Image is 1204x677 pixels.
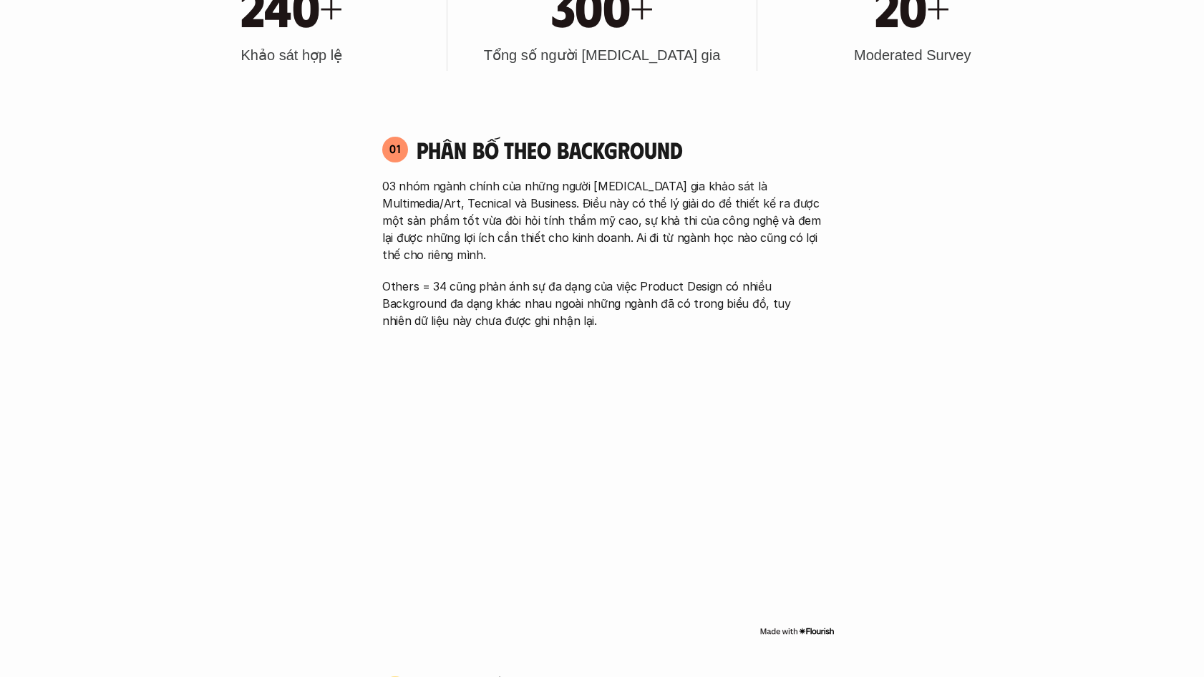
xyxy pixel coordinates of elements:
h3: Moderated Survey [854,45,971,65]
h3: Khảo sát hợp lệ [241,45,343,65]
h3: Tổng số người [MEDICAL_DATA] gia [484,45,721,65]
p: 03 nhóm ngành chính của những người [MEDICAL_DATA] gia khảo sát là Multimedia/Art, Tecnical và Bu... [382,177,822,263]
iframe: Interactive or visual content [369,351,835,623]
p: 01 [389,143,401,155]
h4: Phân bố theo background [417,136,822,163]
p: Others = 34 cũng phản ánh sự đa dạng của việc Product Design có nhiều Background đa dạng khác nha... [382,278,822,329]
img: Made with Flourish [759,625,835,637]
